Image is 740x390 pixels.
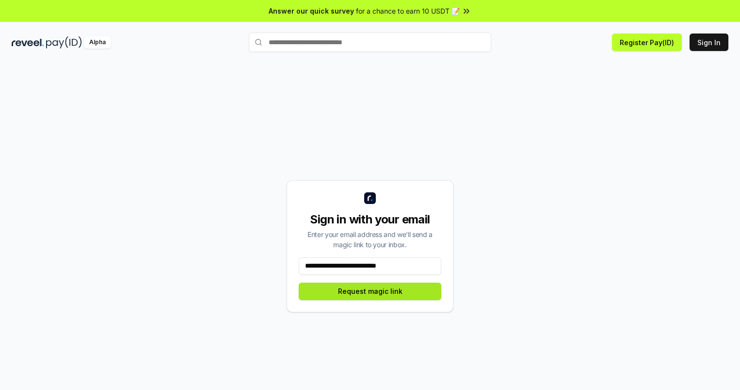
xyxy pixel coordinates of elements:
button: Request magic link [299,283,441,300]
button: Sign In [690,34,728,51]
div: Enter your email address and we’ll send a magic link to your inbox. [299,229,441,250]
button: Register Pay(ID) [612,34,682,51]
span: for a chance to earn 10 USDT 📝 [356,6,460,16]
img: logo_small [364,192,376,204]
img: pay_id [46,36,82,49]
div: Sign in with your email [299,212,441,227]
div: Alpha [84,36,111,49]
img: reveel_dark [12,36,44,49]
span: Answer our quick survey [269,6,354,16]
